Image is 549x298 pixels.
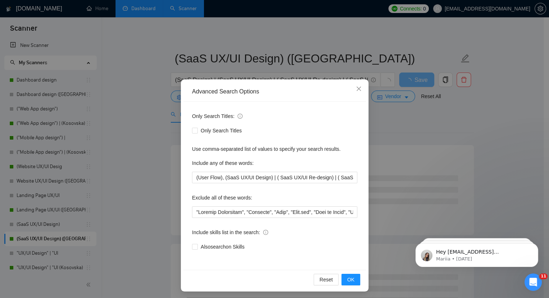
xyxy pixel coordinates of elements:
[539,273,548,279] span: 11
[192,228,268,236] span: Include skills list in the search:
[192,192,252,203] label: Exclude all of these words:
[198,243,247,251] span: Also search on Skills
[347,276,354,284] span: OK
[263,230,268,235] span: info-circle
[341,274,360,285] button: OK
[238,114,243,119] span: info-circle
[192,145,357,153] div: Use comma-separated list of values to specify your search results.
[314,274,339,285] button: Reset
[198,127,245,135] span: Only Search Titles
[192,112,243,120] span: Only Search Titles:
[192,88,357,96] div: Advanced Search Options
[192,157,253,169] label: Include any of these words:
[319,276,333,284] span: Reset
[349,79,369,99] button: Close
[524,273,542,291] iframe: Intercom live chat
[356,86,362,92] span: close
[405,228,549,279] iframe: Intercom notifications message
